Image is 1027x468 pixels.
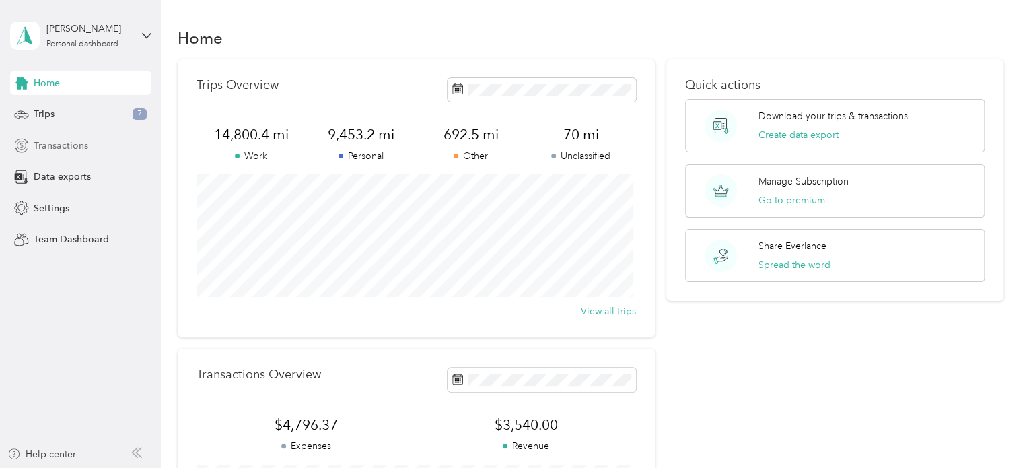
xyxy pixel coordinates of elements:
[685,78,985,92] p: Quick actions
[416,149,526,163] p: Other
[178,31,223,45] h1: Home
[758,109,908,123] p: Download your trips & transactions
[526,125,635,144] span: 70 mi
[581,304,636,319] button: View all trips
[758,239,826,253] p: Share Everlance
[197,415,416,434] span: $4,796.37
[34,107,55,121] span: Trips
[197,149,306,163] p: Work
[197,439,416,453] p: Expenses
[306,149,416,163] p: Personal
[46,22,131,36] div: [PERSON_NAME]
[133,108,147,121] span: 7
[416,439,635,453] p: Revenue
[34,139,88,153] span: Transactions
[758,174,849,189] p: Manage Subscription
[416,125,526,144] span: 692.5 mi
[34,201,69,215] span: Settings
[46,40,118,48] div: Personal dashboard
[758,258,830,272] button: Spread the word
[526,149,635,163] p: Unclassified
[952,393,1027,468] iframe: Everlance-gr Chat Button Frame
[34,76,60,90] span: Home
[7,447,76,461] button: Help center
[306,125,416,144] span: 9,453.2 mi
[34,170,91,184] span: Data exports
[197,78,279,92] p: Trips Overview
[197,125,306,144] span: 14,800.4 mi
[758,128,839,142] button: Create data export
[34,232,109,246] span: Team Dashboard
[197,368,321,382] p: Transactions Overview
[758,193,825,207] button: Go to premium
[416,415,635,434] span: $3,540.00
